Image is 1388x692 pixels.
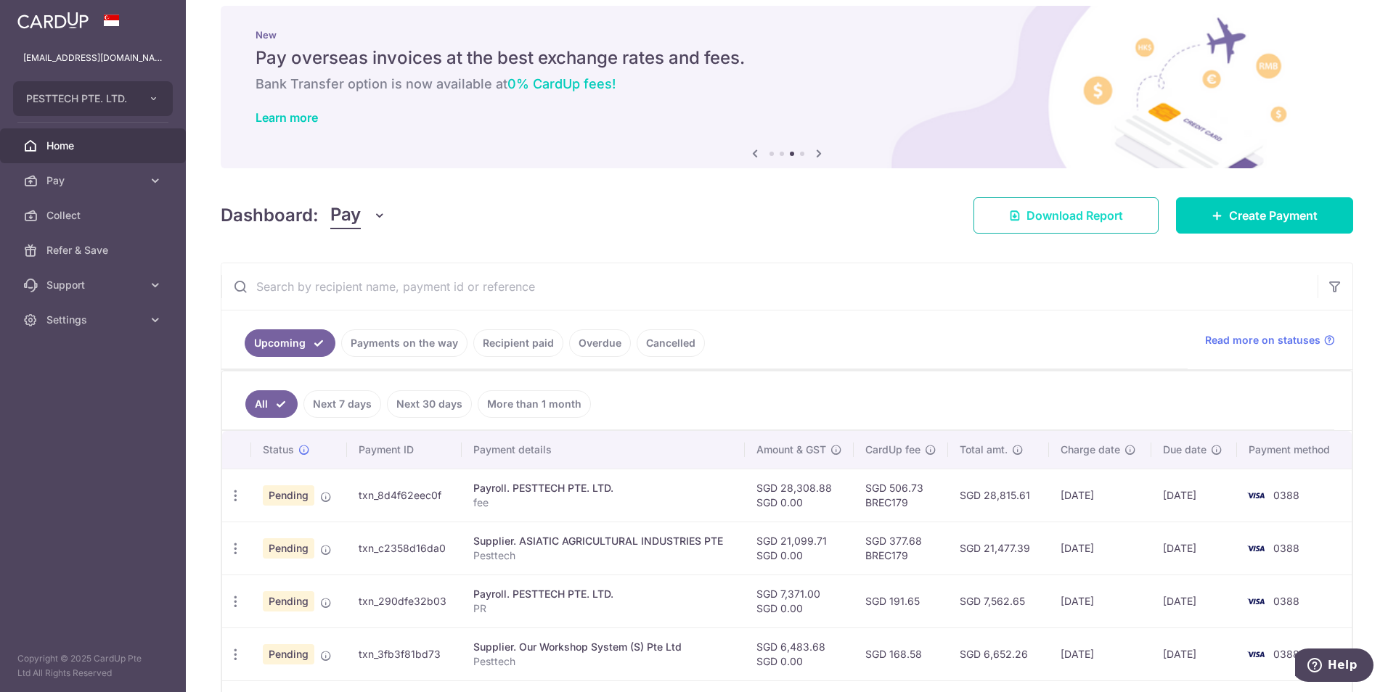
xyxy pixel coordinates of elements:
td: SGD 28,308.88 SGD 0.00 [745,469,854,522]
td: SGD 28,815.61 [948,469,1050,522]
p: [EMAIL_ADDRESS][DOMAIN_NAME] [23,51,163,65]
span: Status [263,442,294,457]
td: [DATE] [1049,627,1151,680]
div: Supplier. ASIATIC AGRICULTURAL INDUSTRIES PTE [473,534,733,548]
a: Learn more [256,110,318,125]
span: PESTTECH PTE. LTD. [26,91,134,106]
td: [DATE] [1049,522,1151,574]
span: Collect [46,208,142,223]
td: txn_8d4f62eec0f [347,469,462,522]
p: Pesttech [473,548,733,563]
td: SGD 21,477.39 [948,522,1050,574]
td: SGD 506.73 BREC179 [854,469,948,522]
img: Bank Card [1241,646,1270,663]
a: Payments on the way [341,329,468,357]
a: Upcoming [245,329,335,357]
iframe: Opens a widget where you can find more information [1295,648,1373,685]
div: Payroll. PESTTECH PTE. LTD. [473,481,733,495]
th: Payment ID [347,431,462,469]
h6: Bank Transfer option is now available at [256,75,1318,93]
td: [DATE] [1049,574,1151,627]
td: [DATE] [1151,627,1237,680]
input: Search by recipient name, payment id or reference [221,263,1318,310]
a: More than 1 month [478,390,591,418]
img: Bank Card [1241,540,1270,557]
td: SGD 21,099.71 SGD 0.00 [745,522,854,574]
div: Supplier. Our Workshop System (S) Pte Ltd [473,640,733,654]
a: Cancelled [637,329,705,357]
span: Support [46,278,142,292]
div: Payroll. PESTTECH PTE. LTD. [473,587,733,601]
span: Refer & Save [46,243,142,258]
button: Pay [330,202,386,229]
span: Read more on statuses [1205,333,1320,347]
span: Pending [263,644,314,664]
td: txn_290dfe32b03 [347,574,462,627]
span: 0388 [1273,648,1299,660]
img: Bank Card [1241,487,1270,504]
a: Next 30 days [387,390,472,418]
span: Pay [330,202,361,229]
span: Create Payment [1229,207,1318,224]
img: CardUp [17,12,89,29]
span: 0388 [1273,542,1299,554]
h4: Dashboard: [221,202,319,228]
span: Download Report [1026,207,1123,224]
a: Next 7 days [303,390,381,418]
td: txn_c2358d16da0 [347,522,462,574]
td: [DATE] [1151,469,1237,522]
td: SGD 6,483.68 SGD 0.00 [745,627,854,680]
span: 0% CardUp fees! [507,76,616,91]
a: All [245,390,298,418]
td: SGD 191.65 [854,574,948,627]
p: Pesttech [473,654,733,669]
p: PR [473,601,733,616]
a: Download Report [973,197,1159,234]
span: 0388 [1273,595,1299,607]
td: SGD 7,562.65 [948,574,1050,627]
span: Home [46,139,142,153]
th: Payment method [1237,431,1352,469]
span: Settings [46,313,142,327]
td: [DATE] [1151,522,1237,574]
td: SGD 7,371.00 SGD 0.00 [745,574,854,627]
span: 0388 [1273,489,1299,501]
td: SGD 377.68 BREC179 [854,522,948,574]
td: txn_3fb3f81bd73 [347,627,462,680]
td: SGD 6,652.26 [948,627,1050,680]
a: Overdue [569,329,631,357]
a: Create Payment [1176,197,1353,234]
span: CardUp fee [865,442,920,457]
span: Total amt. [960,442,1008,457]
img: Bank Card [1241,593,1270,610]
span: Pending [263,485,314,506]
a: Read more on statuses [1205,333,1335,347]
td: SGD 168.58 [854,627,948,680]
span: Amount & GST [756,442,826,457]
span: Due date [1163,442,1207,457]
span: Pending [263,538,314,559]
h5: Pay overseas invoices at the best exchange rates and fees. [256,46,1318,70]
span: Pay [46,173,142,188]
td: [DATE] [1151,574,1237,627]
th: Payment details [462,431,745,469]
a: Recipient paid [473,329,563,357]
span: Pending [263,591,314,611]
p: New [256,29,1318,41]
p: fee [473,495,733,510]
td: [DATE] [1049,469,1151,522]
img: International Invoice Banner [221,6,1353,168]
span: Charge date [1061,442,1120,457]
button: PESTTECH PTE. LTD. [13,81,173,116]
